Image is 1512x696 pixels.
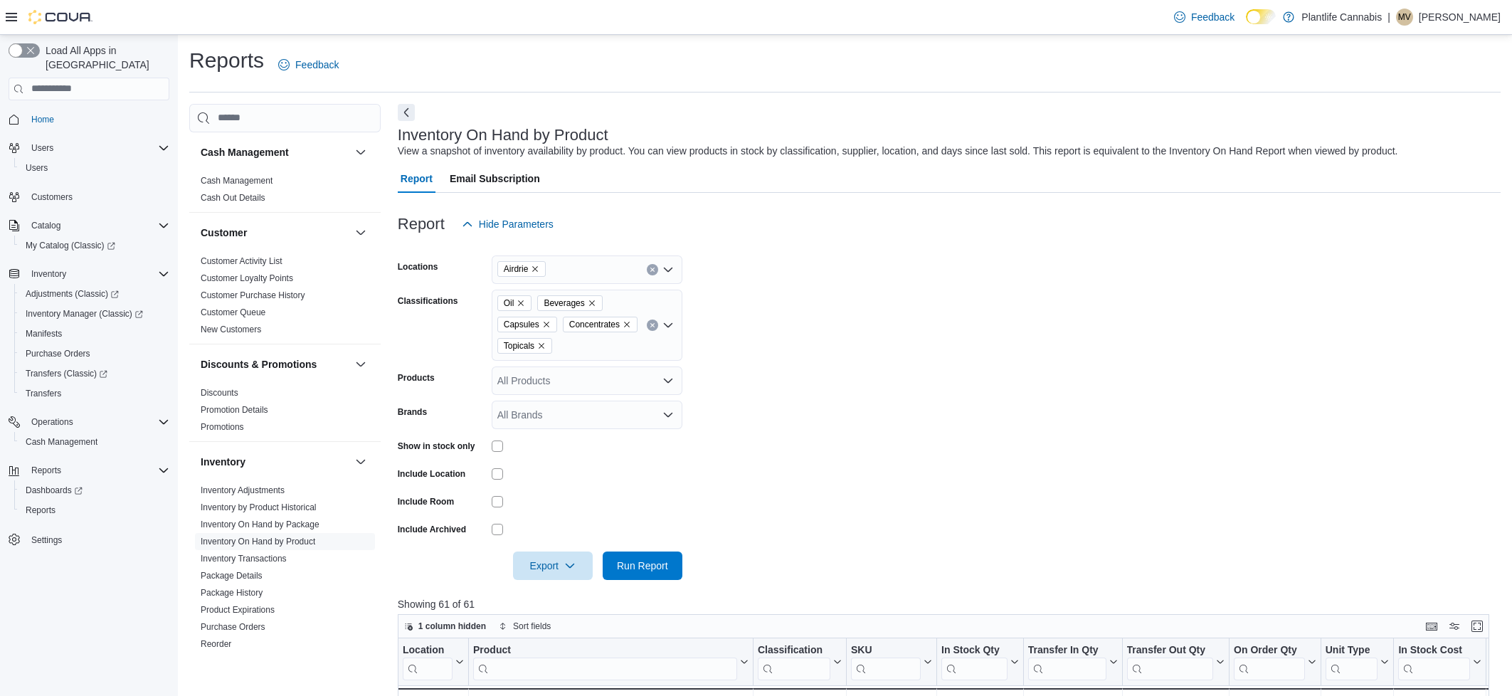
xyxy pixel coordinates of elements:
[26,413,79,431] button: Operations
[28,10,92,24] img: Cova
[401,164,433,193] span: Report
[1126,643,1224,680] button: Transfer Out Qty
[20,502,61,519] a: Reports
[201,638,231,650] span: Reorder
[201,290,305,300] a: Customer Purchase History
[20,237,169,254] span: My Catalog (Classic)
[201,404,268,416] span: Promotion Details
[20,159,169,176] span: Users
[398,261,438,273] label: Locations
[20,305,149,322] a: Inventory Manager (Classic)
[537,342,546,350] button: Remove Topicals from selection in this group
[403,643,453,657] div: Location
[473,643,737,680] div: Product
[398,618,492,635] button: 1 column hidden
[1028,643,1118,680] button: Transfer In Qty
[1419,9,1501,26] p: [PERSON_NAME]
[26,265,169,283] span: Inventory
[26,348,90,359] span: Purchase Orders
[201,520,319,529] a: Inventory On Hand by Package
[517,299,525,307] button: Remove Oil from selection in this group
[3,109,175,130] button: Home
[189,172,381,212] div: Cash Management
[201,605,275,615] a: Product Expirations
[1326,643,1378,657] div: Unit Type
[31,534,62,546] span: Settings
[1191,10,1235,24] span: Feedback
[603,552,682,580] button: Run Report
[201,421,244,433] span: Promotions
[26,162,48,174] span: Users
[851,643,921,657] div: SKU
[14,284,175,304] a: Adjustments (Classic)
[26,368,107,379] span: Transfers (Classic)
[201,226,247,240] h3: Customer
[1423,618,1440,635] button: Keyboard shortcuts
[941,643,1019,680] button: In Stock Qty
[623,320,631,329] button: Remove Concentrates from selection in this group
[569,317,620,332] span: Concentrates
[26,110,169,128] span: Home
[201,145,349,159] button: Cash Management
[479,217,554,231] span: Hide Parameters
[20,237,121,254] a: My Catalog (Classic)
[497,295,532,311] span: Oil
[201,176,273,186] a: Cash Management
[201,307,265,318] span: Customer Queue
[398,295,458,307] label: Classifications
[497,261,546,277] span: Airdrie
[504,262,529,276] span: Airdrie
[31,416,73,428] span: Operations
[201,325,261,334] a: New Customers
[201,537,315,547] a: Inventory On Hand by Product
[398,144,1398,159] div: View a snapshot of inventory availability by product. You can view products in stock by classific...
[1246,24,1247,25] span: Dark Mode
[273,51,344,79] a: Feedback
[403,643,464,680] button: Location
[295,58,339,72] span: Feedback
[3,186,175,207] button: Customers
[941,643,1008,680] div: In Stock Qty
[189,482,381,675] div: Inventory
[14,480,175,500] a: Dashboards
[20,502,169,519] span: Reports
[352,356,369,373] button: Discounts & Promotions
[26,505,55,516] span: Reports
[26,532,68,549] a: Settings
[456,210,559,238] button: Hide Parameters
[531,265,539,273] button: Remove Airdrie from selection in this group
[26,462,169,479] span: Reports
[20,325,169,342] span: Manifests
[504,296,514,310] span: Oil
[473,643,749,680] button: Product
[398,104,415,121] button: Next
[31,191,73,203] span: Customers
[201,622,265,632] a: Purchase Orders
[201,502,317,512] a: Inventory by Product Historical
[20,285,169,302] span: Adjustments (Classic)
[3,264,175,284] button: Inventory
[450,164,540,193] span: Email Subscription
[537,295,602,311] span: Beverages
[1126,643,1212,680] div: Transfer Out Qty
[352,144,369,161] button: Cash Management
[398,127,608,144] h3: Inventory On Hand by Product
[26,328,62,339] span: Manifests
[201,588,263,598] a: Package History
[20,482,88,499] a: Dashboards
[201,273,293,283] a: Customer Loyalty Points
[647,320,658,331] button: Clear input
[26,265,72,283] button: Inventory
[26,217,66,234] button: Catalog
[14,432,175,452] button: Cash Management
[201,536,315,547] span: Inventory On Hand by Product
[26,436,97,448] span: Cash Management
[352,453,369,470] button: Inventory
[201,387,238,399] span: Discounts
[1326,643,1390,680] button: Unit Type
[1469,618,1486,635] button: Enter fullscreen
[398,216,445,233] h3: Report
[20,345,96,362] a: Purchase Orders
[201,273,293,284] span: Customer Loyalty Points
[201,175,273,186] span: Cash Management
